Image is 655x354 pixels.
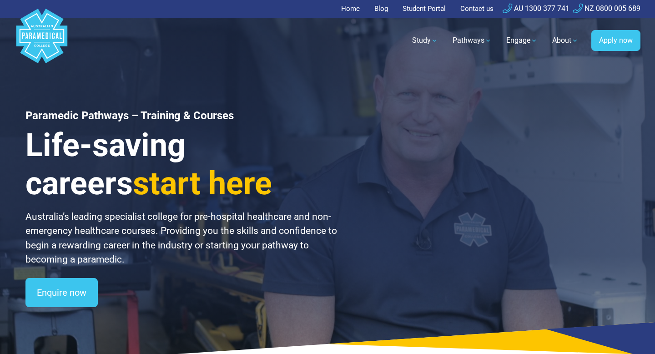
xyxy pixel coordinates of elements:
[573,4,640,13] a: NZ 0800 005 689
[503,4,569,13] a: AU 1300 377 741
[25,109,338,122] h1: Paramedic Pathways – Training & Courses
[591,30,640,51] a: Apply now
[407,28,443,53] a: Study
[501,28,543,53] a: Engage
[15,18,69,64] a: Australian Paramedical College
[447,28,497,53] a: Pathways
[25,126,338,202] h3: Life-saving careers
[25,210,338,267] p: Australia’s leading specialist college for pre-hospital healthcare and non-emergency healthcare c...
[25,278,98,307] a: Enquire now
[547,28,584,53] a: About
[133,165,272,202] span: start here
